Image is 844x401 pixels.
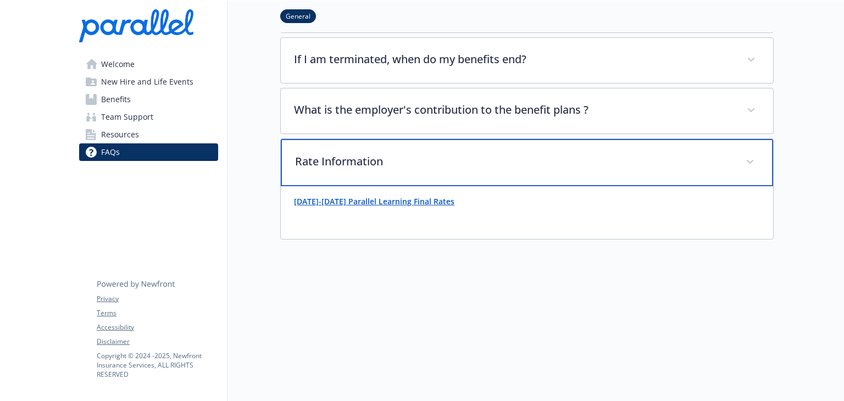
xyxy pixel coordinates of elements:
[101,126,139,143] span: Resources
[79,55,218,73] a: Welcome
[295,153,732,170] p: Rate Information
[97,351,218,379] p: Copyright © 2024 - 2025 , Newfront Insurance Services, ALL RIGHTS RESERVED
[101,55,135,73] span: Welcome
[281,186,773,239] div: Rate Information
[101,73,193,91] span: New Hire and Life Events
[79,108,218,126] a: Team Support
[97,337,218,347] a: Disclaimer
[101,143,120,161] span: FAQs
[79,143,218,161] a: FAQs
[294,51,734,68] p: If I am terminated, when do my benefits end?
[294,196,454,207] a: [DATE]-[DATE] Parallel Learning Final Rates
[281,88,773,133] div: What is the employer's contribution to the benefit plans ?
[281,38,773,83] div: If I am terminated, when do my benefits end?
[101,91,131,108] span: Benefits
[101,108,153,126] span: Team Support
[97,294,218,304] a: Privacy
[281,139,773,186] div: Rate Information
[97,308,218,318] a: Terms
[294,102,734,118] p: What is the employer's contribution to the benefit plans ?
[97,322,218,332] a: Accessibility
[79,73,218,91] a: New Hire and Life Events
[79,91,218,108] a: Benefits
[280,10,316,21] a: General
[79,126,218,143] a: Resources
